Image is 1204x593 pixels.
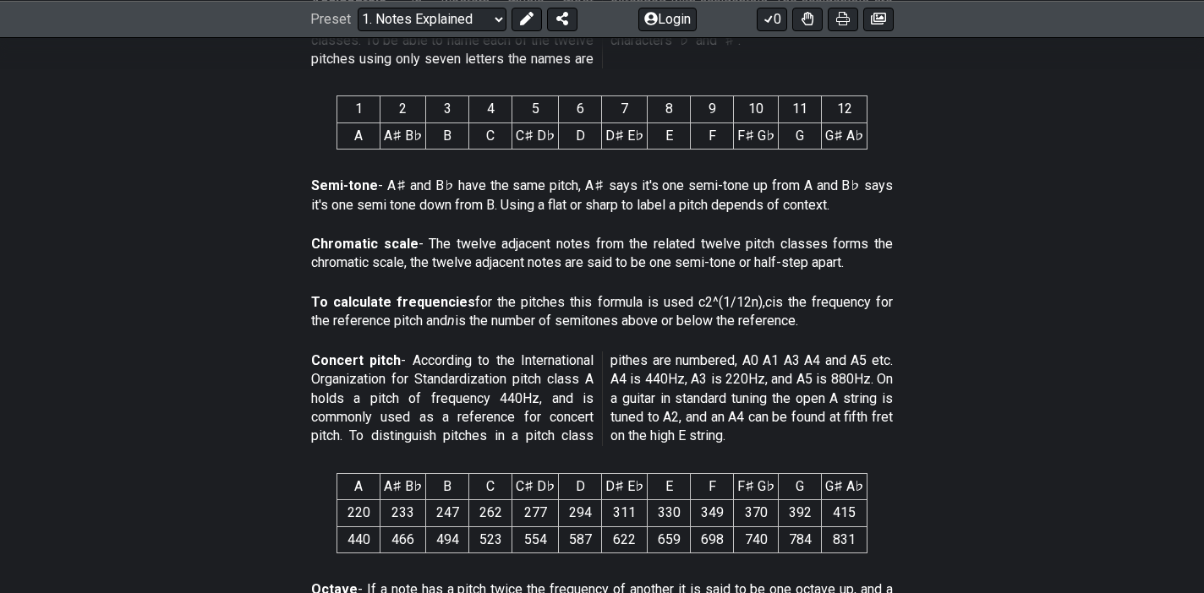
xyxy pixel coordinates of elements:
[380,526,426,552] td: 466
[512,122,559,149] td: C♯ D♭
[648,122,691,149] td: E
[648,526,691,552] td: 659
[311,235,893,273] p: - The twelve adjacent notes from the related twelve pitch classes forms the chromatic scale, the ...
[779,96,822,122] th: 11
[380,122,426,149] td: A♯ B♭
[337,122,380,149] td: A
[559,122,602,149] td: D
[691,526,734,552] td: 698
[691,500,734,526] td: 349
[779,500,822,526] td: 392
[638,7,697,30] button: Login
[469,526,512,552] td: 523
[512,7,542,30] button: Edit Preset
[311,294,475,310] strong: To calculate frequencies
[512,473,559,499] th: C♯ D♭
[469,473,512,499] th: C
[602,500,648,526] td: 311
[691,122,734,149] td: F
[380,500,426,526] td: 233
[734,122,779,149] td: F♯ G♭
[426,526,469,552] td: 494
[734,526,779,552] td: 740
[734,96,779,122] th: 10
[311,177,893,215] p: - A♯ and B♭ have the same pitch, A♯ says it's one semi-tone up from A and B♭ says it's one semi t...
[602,473,648,499] th: D♯ E♭
[337,473,380,499] th: A
[792,7,823,30] button: Toggle Dexterity for all fretkits
[380,96,426,122] th: 2
[734,473,779,499] th: F♯ G♭
[426,96,469,122] th: 3
[779,473,822,499] th: G
[765,294,772,310] em: c
[691,473,734,499] th: F
[559,526,602,552] td: 587
[602,526,648,552] td: 622
[311,177,378,193] strong: Semi-tone
[691,96,734,122] th: 9
[822,122,867,149] td: G♯ A♭
[559,500,602,526] td: 294
[822,500,867,526] td: 415
[337,526,380,552] td: 440
[426,122,469,149] td: B
[311,351,893,446] p: - According to the International Organization for Standardization pitch class A holds a pitch of ...
[310,11,351,27] span: Preset
[337,96,380,122] th: 1
[602,122,648,149] td: D♯ E♭
[380,473,426,499] th: A♯ B♭
[559,473,602,499] th: D
[779,122,822,149] td: G
[311,352,401,368] strong: Concert pitch
[648,500,691,526] td: 330
[358,7,506,30] select: Preset
[426,500,469,526] td: 247
[469,122,512,149] td: C
[512,96,559,122] th: 5
[512,526,559,552] td: 554
[559,96,602,122] th: 6
[426,473,469,499] th: B
[779,526,822,552] td: 784
[469,96,512,122] th: 4
[757,7,787,30] button: 0
[863,7,894,30] button: Create image
[828,7,858,30] button: Print
[547,7,577,30] button: Share Preset
[648,473,691,499] th: E
[734,500,779,526] td: 370
[469,500,512,526] td: 262
[311,293,893,331] p: for the pitches this formula is used c2^(1/12n), is the frequency for the reference pitch and is ...
[337,500,380,526] td: 220
[311,236,419,252] strong: Chromatic scale
[447,313,455,329] em: n
[822,96,867,122] th: 12
[512,500,559,526] td: 277
[602,96,648,122] th: 7
[648,96,691,122] th: 8
[822,526,867,552] td: 831
[822,473,867,499] th: G♯ A♭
